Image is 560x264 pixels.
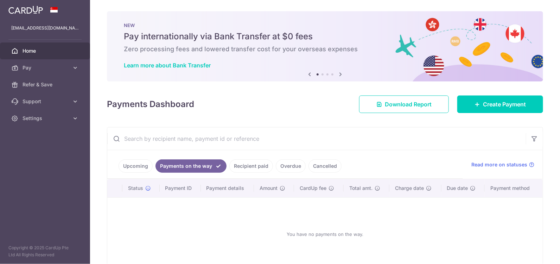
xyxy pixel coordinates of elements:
[11,25,79,32] p: [EMAIL_ADDRESS][DOMAIN_NAME]
[276,159,306,173] a: Overdue
[447,185,468,192] span: Due date
[229,159,273,173] a: Recipient paid
[359,95,449,113] a: Download Report
[471,161,527,168] span: Read more on statuses
[23,115,69,122] span: Settings
[124,45,526,53] h6: Zero processing fees and lowered transfer cost for your overseas expenses
[483,100,526,108] span: Create Payment
[160,179,201,197] th: Payment ID
[124,31,526,42] h5: Pay internationally via Bank Transfer at $0 fees
[260,185,278,192] span: Amount
[395,185,424,192] span: Charge date
[308,159,342,173] a: Cancelled
[124,22,526,28] p: NEW
[485,179,543,197] th: Payment method
[107,127,526,150] input: Search by recipient name, payment id or reference
[23,47,69,54] span: Home
[385,100,432,108] span: Download Report
[23,64,69,71] span: Pay
[23,98,69,105] span: Support
[23,81,69,88] span: Refer & Save
[128,185,143,192] span: Status
[349,185,373,192] span: Total amt.
[457,95,543,113] a: Create Payment
[119,159,153,173] a: Upcoming
[107,98,194,111] h4: Payments Dashboard
[124,62,211,69] a: Learn more about Bank Transfer
[8,6,43,14] img: CardUp
[107,11,543,81] img: Bank transfer banner
[201,179,254,197] th: Payment details
[471,161,534,168] a: Read more on statuses
[300,185,326,192] span: CardUp fee
[155,159,227,173] a: Payments on the way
